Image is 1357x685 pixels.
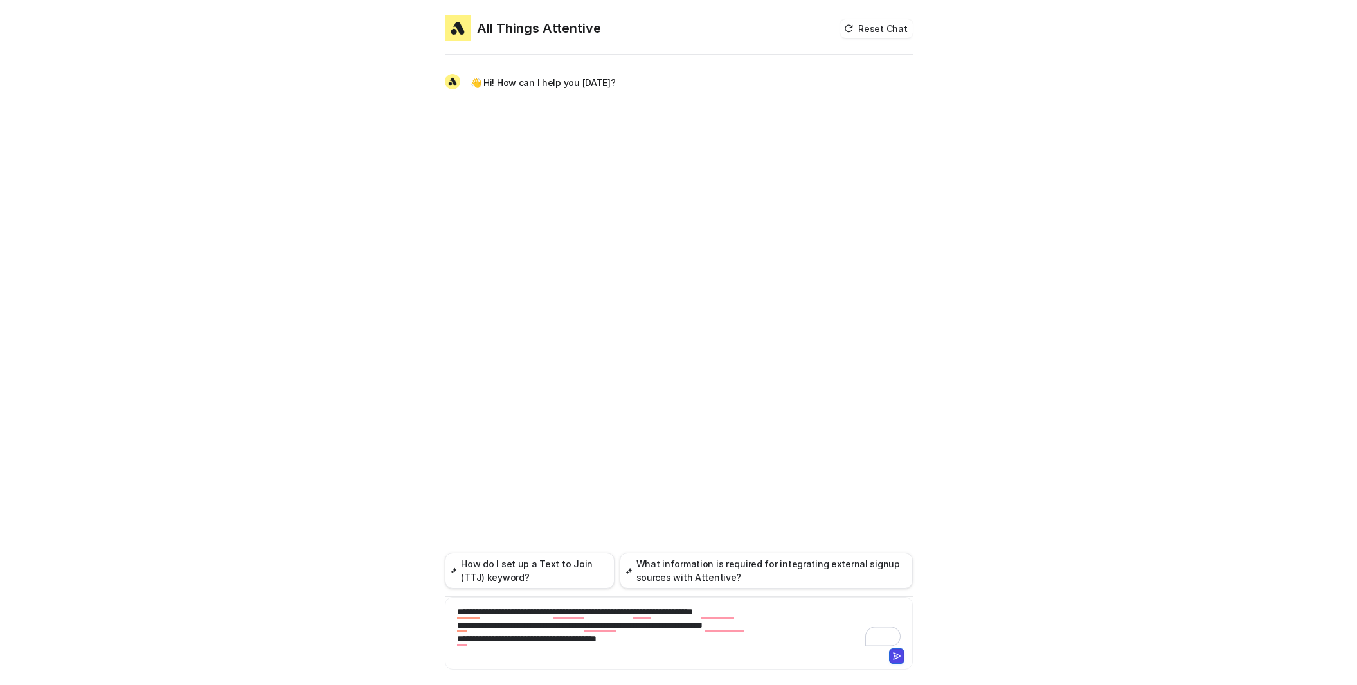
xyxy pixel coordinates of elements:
[445,74,460,89] img: Widget
[840,19,912,38] button: Reset Chat
[620,553,913,589] button: What information is required for integrating external signup sources with Attentive?
[471,75,616,91] p: 👋 Hi! How can I help you [DATE]?
[445,15,471,41] img: Widget
[445,553,615,589] button: How do I set up a Text to Join (TTJ) keyword?
[448,605,910,646] div: To enrich screen reader interactions, please activate Accessibility in Grammarly extension settings
[477,19,601,37] h2: All Things Attentive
